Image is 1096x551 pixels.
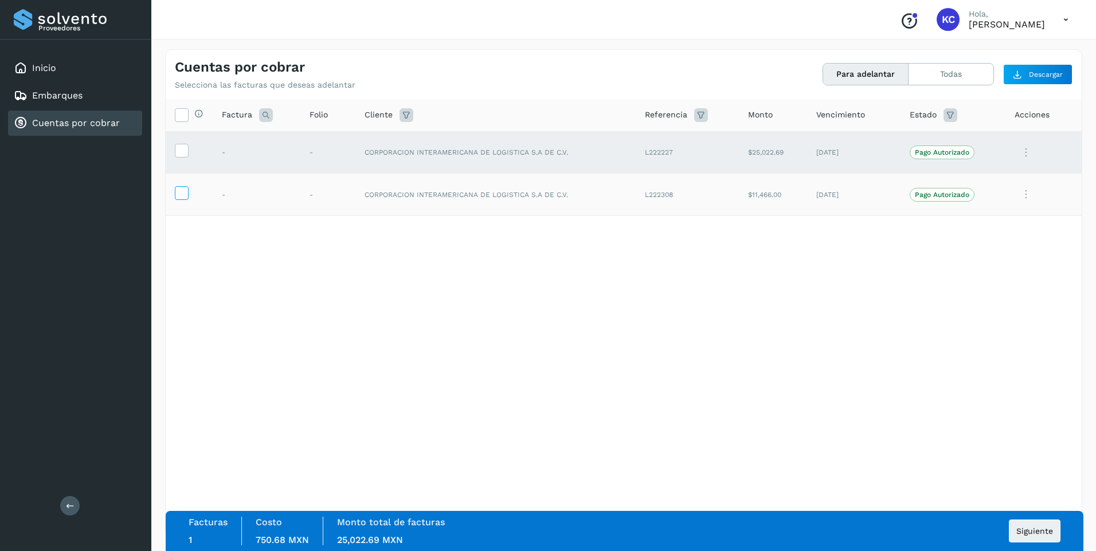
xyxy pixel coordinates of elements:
[32,62,56,73] a: Inicio
[175,80,355,90] p: Selecciona las facturas que deseas adelantar
[1029,69,1063,80] span: Descargar
[823,64,909,85] button: Para adelantar
[1009,519,1060,542] button: Siguiente
[38,24,138,32] p: Proveedores
[213,174,300,216] td: -
[969,9,1045,19] p: Hola,
[1016,527,1053,535] span: Siguiente
[32,90,83,101] a: Embarques
[213,131,300,174] td: -
[8,111,142,136] div: Cuentas por cobrar
[189,517,228,528] label: Facturas
[807,174,901,216] td: [DATE]
[645,109,687,121] span: Referencia
[636,131,739,174] td: L222227
[355,131,636,174] td: CORPORACION INTERAMERICANA DE LOGISTICA S.A DE C.V.
[175,59,305,76] h4: Cuentas por cobrar
[915,148,969,156] p: Pago Autorizado
[256,534,309,545] span: 750.68 MXN
[636,174,739,216] td: L222308
[739,174,807,216] td: $11,466.00
[915,191,969,199] p: Pago Autorizado
[910,109,937,121] span: Estado
[739,131,807,174] td: $25,022.69
[1015,109,1050,121] span: Acciones
[748,109,773,121] span: Monto
[365,109,393,121] span: Cliente
[300,174,355,216] td: -
[1003,64,1072,85] button: Descargar
[807,131,901,174] td: [DATE]
[8,83,142,108] div: Embarques
[32,117,120,128] a: Cuentas por cobrar
[816,109,865,121] span: Vencimiento
[256,517,282,528] label: Costo
[337,534,403,545] span: 25,022.69 MXN
[310,109,328,121] span: Folio
[189,534,192,545] span: 1
[300,131,355,174] td: -
[355,174,636,216] td: CORPORACION INTERAMERICANA DE LOGISTICA S.A DE C.V.
[8,56,142,81] div: Inicio
[222,109,252,121] span: Factura
[969,19,1045,30] p: Karim Canchola Ceballos
[909,64,993,85] button: Todas
[337,517,445,528] label: Monto total de facturas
